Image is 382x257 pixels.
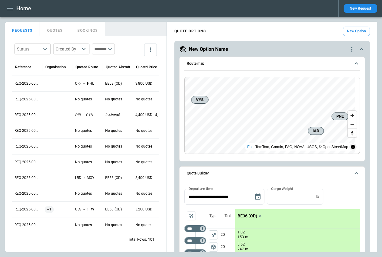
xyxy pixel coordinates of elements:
p: REQ-2025-000270 [15,223,40,228]
span: VYS [194,97,206,103]
p: No quotes [105,223,122,228]
button: REQUESTS [5,22,40,36]
p: 8,400 USD [135,175,152,181]
p: mi [245,235,249,240]
p: 3,200 USD [135,207,152,212]
p: REQ-2025-000275 [15,144,40,149]
button: New Request [344,4,377,13]
p: No quotes [105,97,122,102]
p: BE58 (OD) [105,207,122,212]
p: REQ-2025-000271 [15,207,40,212]
a: Esri [247,145,254,149]
canvas: Map [185,77,355,154]
div: Route map [184,77,360,154]
p: 2 Aircraft [105,112,120,118]
button: Route map [184,57,360,71]
p: 20 [221,241,235,253]
label: Departure time [189,186,213,191]
p: REQ-2025-000272 [15,191,40,196]
button: left aligned [209,230,218,239]
p: No quotes [105,191,122,196]
p: 747 [238,247,244,252]
p: mi [245,247,249,252]
button: BOOKINGS [70,22,105,36]
div: Status [17,46,41,52]
p: No quotes [105,144,122,149]
p: No quotes [75,128,92,133]
p: 3,800 USD [135,81,152,86]
p: No quotes [105,128,122,133]
summary: Toggle attribution [349,143,357,151]
p: Type [209,213,217,219]
p: No quotes [75,144,92,149]
div: quote-option-actions [348,46,355,53]
p: No quotes [135,223,152,228]
div: Not found [184,225,206,232]
div: Quoted Price [136,65,157,69]
h6: Quote Builder [187,171,209,175]
p: 20 [221,229,235,241]
h4: QUOTE OPTIONS [174,30,206,33]
p: No quotes [105,160,122,165]
label: Cargo Weight [271,186,293,191]
p: No quotes [135,191,152,196]
p: No quotes [135,128,152,133]
span: Aircraft selection [187,211,196,220]
p: No quotes [75,223,92,228]
p: 101 [148,237,154,242]
p: LRD → MQY [75,175,94,181]
p: 3:52 [238,242,245,247]
p: BE36 (OD) [238,213,257,219]
span: Type of sector [209,242,218,252]
p: REQ-2025-000273 [15,175,40,181]
button: QUOTES [40,22,70,36]
p: No quotes [135,160,152,165]
button: Zoom out [348,120,357,128]
p: Total Rows: [128,237,147,242]
h1: Home [16,5,31,12]
div: Quoted Route [76,65,98,69]
p: Taxi [225,213,231,219]
h5: New Option Name [189,46,228,53]
p: PIB → GYH [75,112,93,118]
div: Reference [15,65,31,69]
span: Type of sector [209,230,218,239]
button: Reset bearing to north [348,128,357,137]
button: Quote Builder [184,167,360,181]
p: No quotes [135,144,152,149]
p: REQ-2025-000279 [15,81,40,86]
p: REQ-2025-000278 [15,97,40,102]
h6: Route map [187,62,204,66]
p: BE58 (OD) [105,175,122,181]
p: REQ-2025-000276 [15,128,40,133]
span: PNE [334,113,346,119]
p: BE58 (OD) [105,81,122,86]
button: Choose date, selected date is Sep 16, 2025 [252,191,264,203]
button: left aligned [209,242,218,252]
p: No quotes [75,191,92,196]
span: package_2 [210,244,216,250]
div: Quoted Aircraft [106,65,130,69]
div: Organisation [45,65,66,69]
button: New Option [343,27,370,36]
span: IAD [310,128,321,134]
button: more [144,44,157,56]
p: No quotes [135,97,152,102]
p: ORF → PHL [75,81,94,86]
button: Zoom in [348,111,357,120]
div: , TomTom, Garmin, FAO, NOAA, USGS, © OpenStreetMap [247,144,348,150]
p: 1:02 [238,230,245,235]
p: 153 [238,235,244,240]
button: New Option Namequote-option-actions [179,46,365,53]
p: 4,400 USD - 4,500 USD [135,112,161,118]
p: lb [316,194,319,199]
div: Too short [184,237,206,244]
p: No quotes [75,160,92,165]
span: +1 [45,202,54,217]
div: Too short [184,249,206,256]
div: Created By [56,46,80,52]
p: GLS → FTW [75,207,94,212]
p: REQ-2025-000274 [15,160,40,165]
p: No quotes [75,97,92,102]
p: REQ-2025-000277 [15,112,40,118]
